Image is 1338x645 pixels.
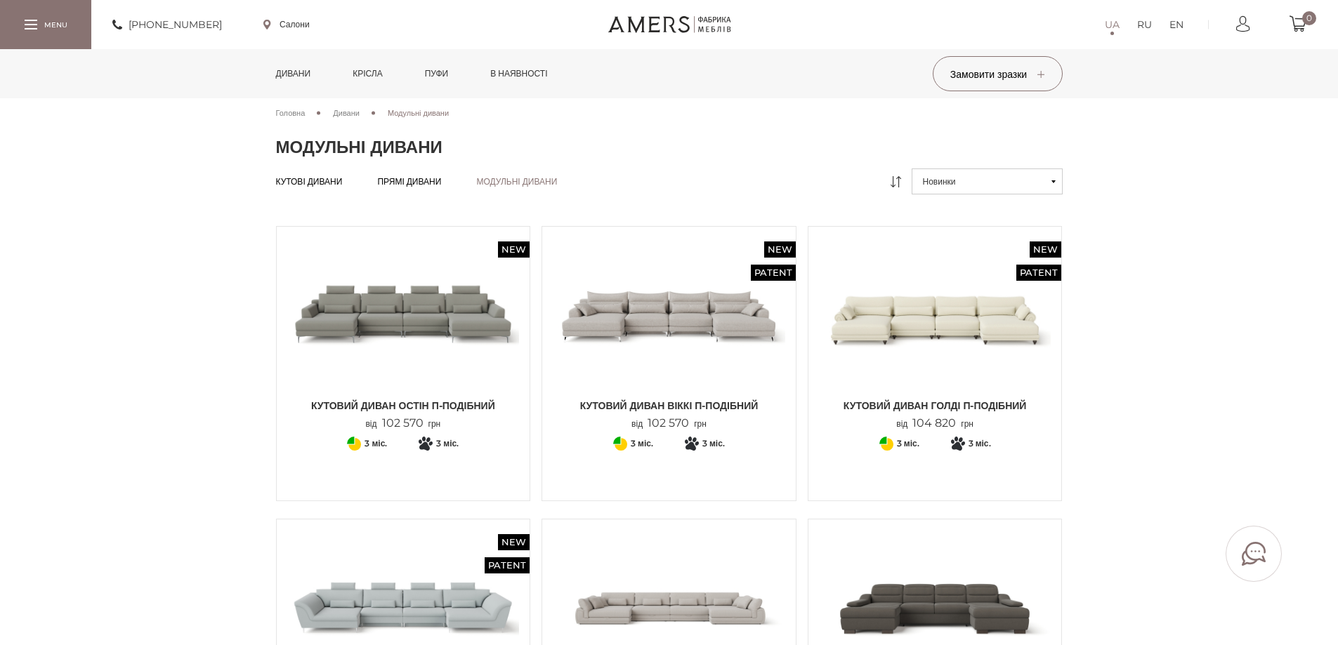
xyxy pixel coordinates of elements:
[631,435,653,452] span: 3 міс.
[414,49,459,98] a: Пуфи
[276,176,343,187] a: Кутові дивани
[912,168,1063,194] button: Новинки
[333,108,360,118] span: Дивани
[1137,16,1152,33] a: RU
[276,108,306,118] span: Головна
[1169,16,1183,33] a: EN
[1030,241,1061,258] span: New
[365,435,387,452] span: 3 міс.
[498,534,530,550] span: New
[751,265,796,281] span: Patent
[377,416,428,430] span: 102 570
[498,241,530,258] span: New
[907,416,961,430] span: 104 820
[1016,265,1061,281] span: Patent
[643,416,694,430] span: 102 570
[896,417,973,430] p: від грн
[631,417,707,430] p: від грн
[764,241,796,258] span: New
[265,49,322,98] a: Дивани
[480,49,558,98] a: в наявності
[897,435,919,452] span: 3 міс.
[1105,16,1120,33] a: UA
[365,417,440,430] p: від грн
[436,435,459,452] span: 3 міс.
[819,237,1051,392] img: Кутовий диван ГОЛДІ П-подібний
[263,18,310,31] a: Салони
[933,56,1063,91] button: Замовити зразки
[553,237,785,392] img: Кутовий диван ВІККІ П-подібний
[819,237,1051,430] a: New Patent Кутовий диван ГОЛДІ П-подібний Кутовий диван ГОЛДІ П-подібний від104 820грн
[342,49,393,98] a: Крісла
[485,557,530,573] span: Patent
[969,435,991,452] span: 3 міс.
[112,16,222,33] a: [PHONE_NUMBER]
[950,68,1044,81] span: Замовити зразки
[333,107,360,119] a: Дивани
[377,176,441,187] a: Прямі дивани
[702,435,725,452] span: 3 міс.
[1302,11,1316,25] span: 0
[276,137,1063,158] h1: Модульні дивани
[287,237,520,430] a: New Кутовий диван ОСТІН П-подібний Кутовий диван ОСТІН П-подібний Кутовий диван ОСТІН П-подібний ...
[819,399,1051,413] span: Кутовий диван ГОЛДІ П-подібний
[287,399,520,413] span: Кутовий диван ОСТІН П-подібний
[276,107,306,119] a: Головна
[553,399,785,413] span: Кутовий диван ВІККІ П-подібний
[553,237,785,430] a: New Patent Кутовий диван ВІККІ П-подібний Кутовий диван ВІККІ П-подібний від102 570грн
